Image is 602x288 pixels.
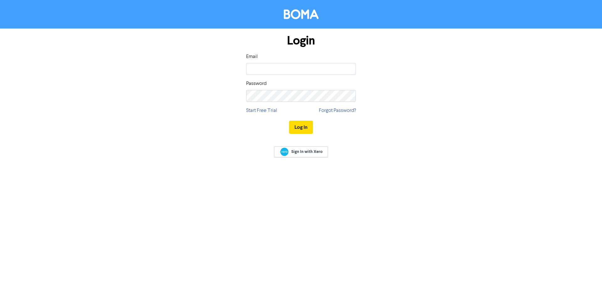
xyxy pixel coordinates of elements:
[289,121,313,134] button: Log In
[246,34,356,48] h1: Login
[284,9,319,19] img: BOMA Logo
[319,107,356,114] a: Forgot Password?
[246,53,258,60] label: Email
[246,107,277,114] a: Start Free Trial
[291,149,323,154] span: Sign In with Xero
[274,146,328,157] a: Sign In with Xero
[280,148,288,156] img: Xero logo
[246,80,267,87] label: Password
